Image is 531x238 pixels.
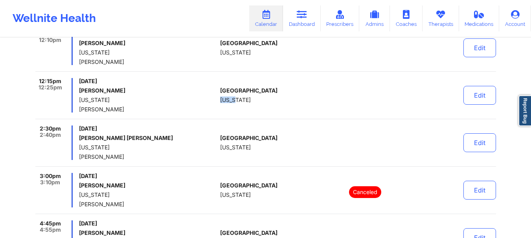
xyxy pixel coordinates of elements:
[423,5,459,31] a: Therapists
[79,182,217,189] h6: [PERSON_NAME]
[390,5,423,31] a: Coaches
[40,173,61,179] span: 3:00pm
[349,186,381,198] p: Canceled
[459,5,500,31] a: Medications
[79,201,217,207] span: [PERSON_NAME]
[220,144,251,151] span: [US_STATE]
[220,230,277,236] span: [GEOGRAPHIC_DATA]
[463,133,496,152] button: Edit
[39,78,61,84] span: 12:15pm
[40,227,61,233] span: 4:55pm
[499,5,531,31] a: Account
[79,135,217,141] h6: [PERSON_NAME] [PERSON_NAME]
[40,132,61,138] span: 2:40pm
[40,179,60,185] span: 3:10pm
[40,125,61,132] span: 2:30pm
[463,38,496,57] button: Edit
[79,144,217,151] span: [US_STATE]
[220,192,251,198] span: [US_STATE]
[79,106,217,113] span: [PERSON_NAME]
[463,181,496,200] button: Edit
[79,97,217,103] span: [US_STATE]
[463,86,496,105] button: Edit
[39,37,61,43] span: 12:10pm
[220,182,277,189] span: [GEOGRAPHIC_DATA]
[79,220,217,227] span: [DATE]
[40,220,61,227] span: 4:45pm
[220,49,251,56] span: [US_STATE]
[79,125,217,132] span: [DATE]
[321,5,360,31] a: Prescribers
[249,5,283,31] a: Calendar
[79,192,217,198] span: [US_STATE]
[220,97,251,103] span: [US_STATE]
[79,173,217,179] span: [DATE]
[79,154,217,160] span: [PERSON_NAME]
[79,59,217,65] span: [PERSON_NAME]
[220,87,277,94] span: [GEOGRAPHIC_DATA]
[283,5,321,31] a: Dashboard
[220,40,277,46] span: [GEOGRAPHIC_DATA]
[359,5,390,31] a: Admins
[79,49,217,56] span: [US_STATE]
[39,84,62,91] span: 12:25pm
[79,78,217,84] span: [DATE]
[518,95,531,126] a: Report Bug
[79,40,217,46] h6: [PERSON_NAME]
[220,135,277,141] span: [GEOGRAPHIC_DATA]
[79,87,217,94] h6: [PERSON_NAME]
[79,230,217,236] h6: [PERSON_NAME]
